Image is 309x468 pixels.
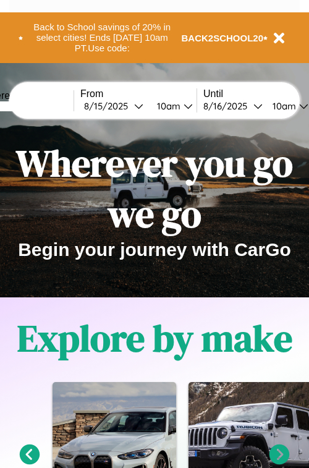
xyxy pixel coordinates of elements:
label: From [80,88,197,100]
div: 8 / 16 / 2025 [203,100,253,112]
button: 8/15/2025 [80,100,147,113]
button: Back to School savings of 20% in select cities! Ends [DATE] 10am PT.Use code: [23,19,182,57]
div: 10am [266,100,299,112]
b: BACK2SCHOOL20 [182,33,264,43]
div: 8 / 15 / 2025 [84,100,134,112]
button: 10am [147,100,197,113]
div: 10am [151,100,184,112]
h1: Explore by make [17,313,292,364]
